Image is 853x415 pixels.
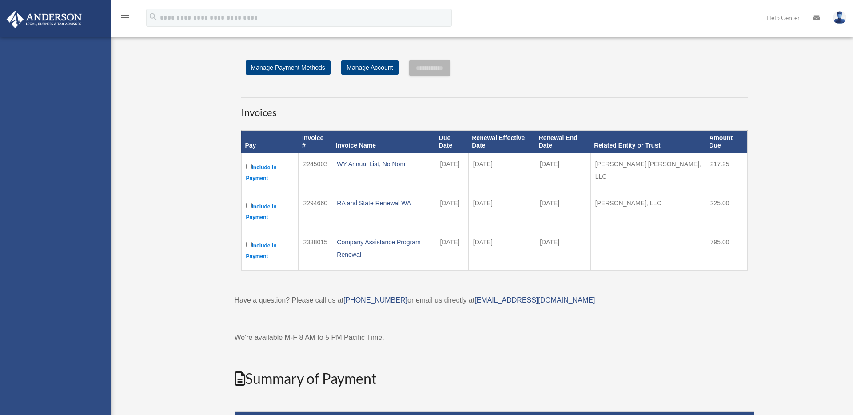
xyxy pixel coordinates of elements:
[706,131,747,153] th: Amount Due
[590,131,706,153] th: Related Entity or Trust
[299,231,332,271] td: 2338015
[341,60,398,75] a: Manage Account
[435,192,468,231] td: [DATE]
[246,240,294,262] label: Include in Payment
[590,153,706,192] td: [PERSON_NAME] [PERSON_NAME], LLC
[535,153,591,192] td: [DATE]
[468,131,535,153] th: Renewal Effective Date
[337,236,430,261] div: Company Assistance Program Renewal
[246,203,252,208] input: Include in Payment
[474,296,595,304] a: [EMAIL_ADDRESS][DOMAIN_NAME]
[535,131,591,153] th: Renewal End Date
[468,192,535,231] td: [DATE]
[235,294,754,307] p: Have a question? Please call us at or email us directly at
[706,153,747,192] td: 217.25
[299,131,332,153] th: Invoice #
[246,164,252,169] input: Include in Payment
[337,197,430,209] div: RA and State Renewal WA
[148,12,158,22] i: search
[435,231,468,271] td: [DATE]
[246,242,252,247] input: Include in Payment
[535,231,591,271] td: [DATE]
[120,12,131,23] i: menu
[246,201,294,223] label: Include in Payment
[4,11,84,28] img: Anderson Advisors Platinum Portal
[833,11,846,24] img: User Pic
[299,153,332,192] td: 2245003
[246,162,294,184] label: Include in Payment
[535,192,591,231] td: [DATE]
[241,131,299,153] th: Pay
[468,153,535,192] td: [DATE]
[337,158,430,170] div: WY Annual List, No Nom
[435,153,468,192] td: [DATE]
[241,97,748,120] h3: Invoices
[332,131,435,153] th: Invoice Name
[706,231,747,271] td: 795.00
[435,131,468,153] th: Due Date
[235,331,754,344] p: We're available M-F 8 AM to 5 PM Pacific Time.
[343,296,407,304] a: [PHONE_NUMBER]
[120,16,131,23] a: menu
[246,60,331,75] a: Manage Payment Methods
[468,231,535,271] td: [DATE]
[590,192,706,231] td: [PERSON_NAME], LLC
[299,192,332,231] td: 2294660
[706,192,747,231] td: 225.00
[235,369,754,389] h2: Summary of Payment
